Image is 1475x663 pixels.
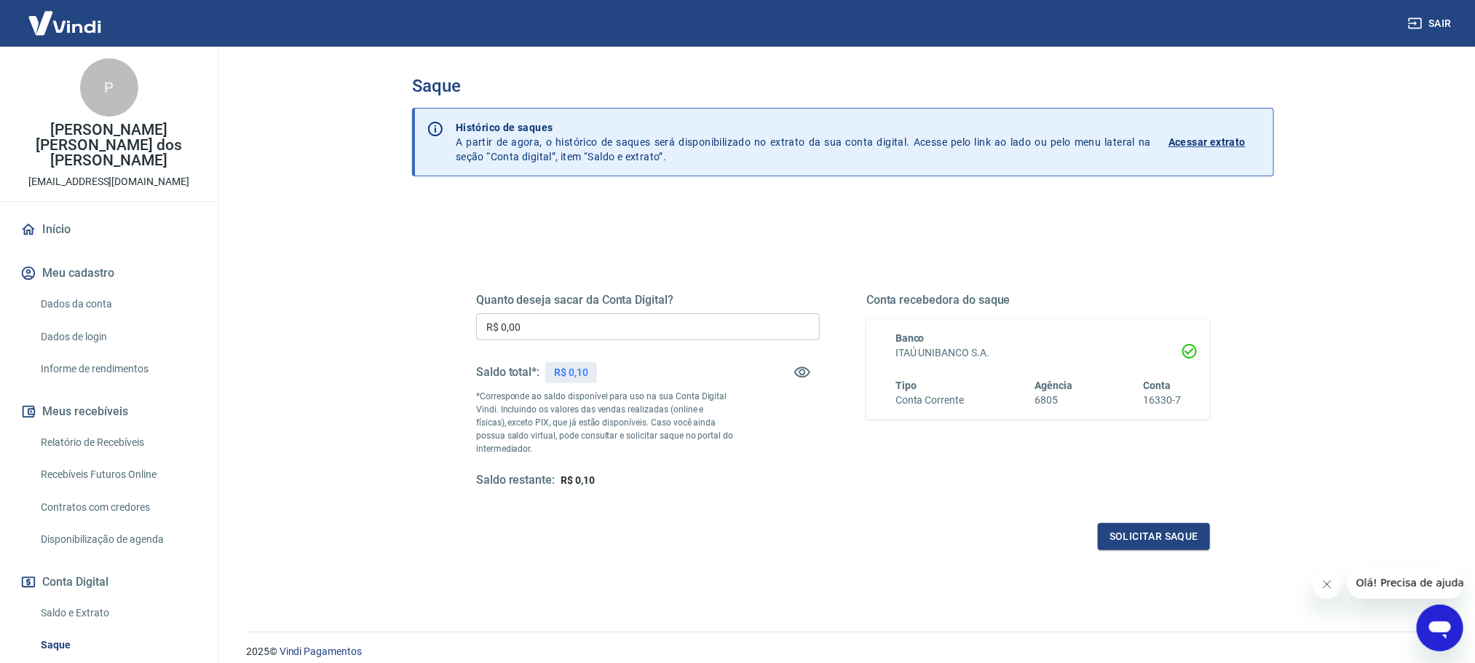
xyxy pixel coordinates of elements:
a: Dados da conta [35,289,200,319]
button: Solicitar saque [1098,523,1210,550]
span: Olá! Precisa de ajuda? [9,10,122,22]
p: 2025 © [246,644,1440,659]
button: Conta Digital [17,566,200,598]
p: A partir de agora, o histórico de saques será disponibilizado no extrato da sua conta digital. Ac... [456,120,1151,164]
a: Vindi Pagamentos [280,646,362,657]
h5: Saldo total*: [476,365,539,380]
button: Meu cadastro [17,257,200,289]
a: Disponibilização de agenda [35,525,200,554]
p: [EMAIL_ADDRESS][DOMAIN_NAME] [28,174,189,189]
h5: Conta recebedora do saque [866,293,1210,307]
h3: Saque [412,76,1274,96]
a: Informe de rendimentos [35,354,200,384]
button: Meus recebíveis [17,396,200,428]
p: R$ 0,10 [554,365,588,380]
h5: Quanto deseja sacar da Conta Digital? [476,293,820,307]
a: Início [17,213,200,246]
iframe: Fechar mensagem [1313,570,1342,599]
h6: ITAÚ UNIBANCO S.A. [895,345,1181,361]
iframe: Botão para abrir a janela de mensagens [1417,605,1463,651]
p: Acessar extrato [1168,135,1246,149]
a: Dados de login [35,322,200,352]
span: Agência [1035,380,1073,391]
span: Banco [895,332,925,344]
a: Recebíveis Futuros Online [35,460,200,490]
h6: 16330-7 [1143,393,1181,408]
a: Saldo e Extrato [35,598,200,628]
p: *Corresponde ao saldo disponível para uso na sua Conta Digital Vindi. Incluindo os valores das ve... [476,390,734,455]
img: Vindi [17,1,112,45]
div: P [80,58,138,117]
span: Conta [1143,380,1171,391]
p: [PERSON_NAME] [PERSON_NAME] dos [PERSON_NAME] [12,122,206,168]
h5: Saldo restante: [476,473,555,488]
a: Saque [35,630,200,660]
span: Tipo [895,380,917,391]
a: Contratos com credores [35,493,200,522]
iframe: Mensagem da empresa [1348,567,1463,599]
h6: 6805 [1035,393,1073,408]
p: Histórico de saques [456,120,1151,135]
a: Relatório de Recebíveis [35,428,200,458]
button: Sair [1405,10,1458,37]
h6: Conta Corrente [895,393,964,408]
span: R$ 0,10 [561,474,595,486]
a: Acessar extrato [1168,120,1262,164]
